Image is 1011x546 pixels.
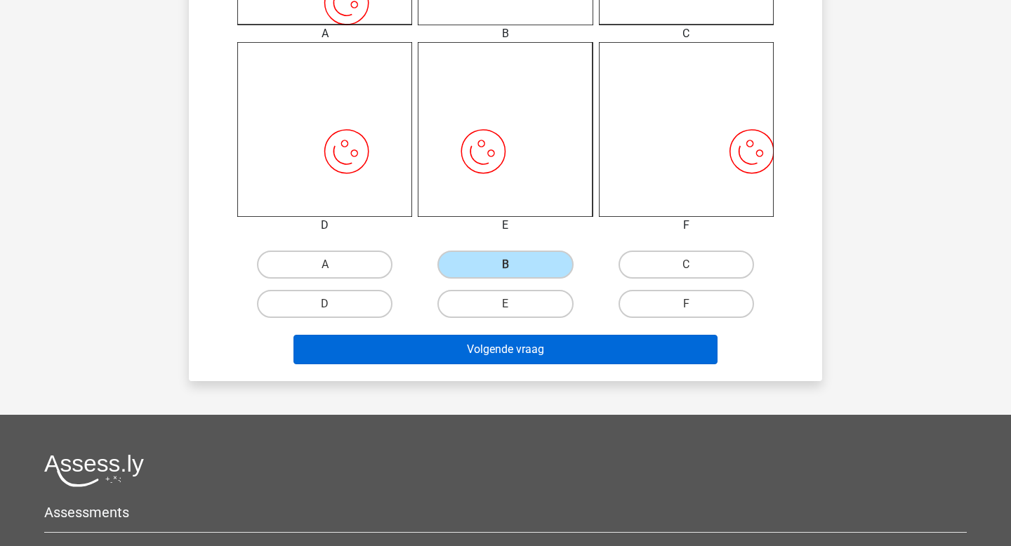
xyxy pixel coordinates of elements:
label: E [437,290,573,318]
label: B [437,251,573,279]
div: D [227,217,423,234]
button: Volgende vraag [293,335,718,364]
label: C [619,251,754,279]
h5: Assessments [44,504,967,521]
div: F [588,217,784,234]
div: B [407,25,603,42]
label: D [257,290,392,318]
div: E [407,217,603,234]
div: A [227,25,423,42]
label: A [257,251,392,279]
label: F [619,290,754,318]
div: C [588,25,784,42]
img: Assessly logo [44,454,144,487]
